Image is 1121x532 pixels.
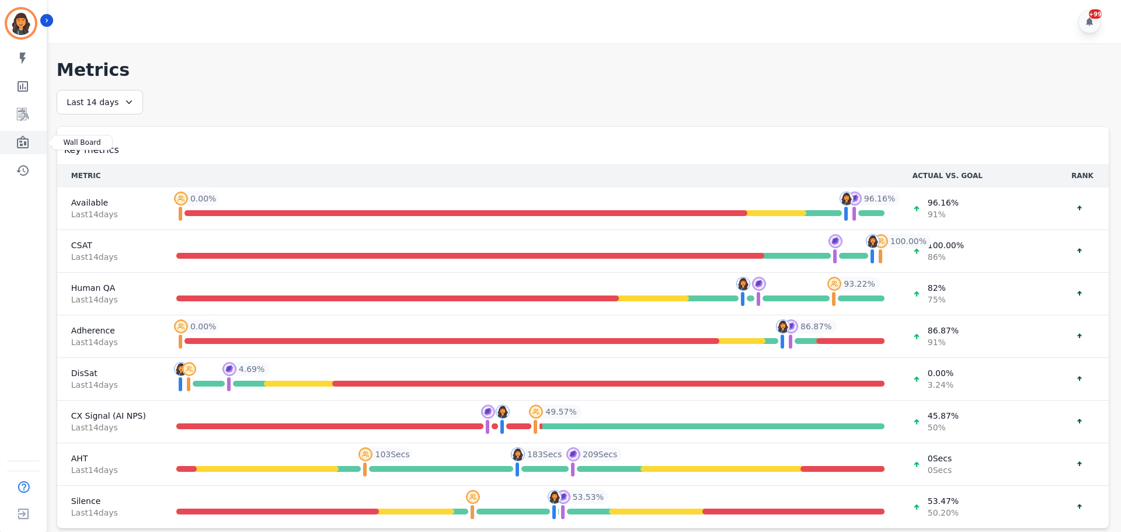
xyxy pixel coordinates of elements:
[71,410,148,422] span: CX Signal (AI NPS)
[375,448,409,460] span: 103 Secs
[840,192,854,206] img: profile-pic
[71,422,148,433] span: Last 14 day s
[239,363,264,375] span: 4.69 %
[928,197,959,208] span: 96.16 %
[827,277,841,291] img: profile-pic
[358,447,372,461] img: profile-pic
[928,294,946,305] span: 75 %
[174,362,188,376] img: profile-pic
[866,234,880,248] img: profile-pic
[511,447,525,461] img: profile-pic
[71,251,148,263] span: Last 14 day s
[928,453,952,464] span: 0 Secs
[57,164,162,187] th: METRIC
[57,60,1109,81] h1: Metrics
[545,406,576,418] span: 49.57 %
[71,367,148,379] span: DisSat
[844,278,875,290] span: 93.22 %
[874,234,888,248] img: profile-pic
[190,193,216,204] span: 0.00 %
[573,491,604,503] span: 53.53 %
[71,325,148,336] span: Adherence
[71,336,148,348] span: Last 14 day s
[928,367,953,379] span: 0.00 %
[466,490,480,504] img: profile-pic
[174,319,188,333] img: profile-pic
[899,164,1056,187] th: ACTUAL VS. GOAL
[556,490,570,504] img: profile-pic
[828,234,843,248] img: profile-pic
[71,294,148,305] span: Last 14 day s
[776,319,790,333] img: profile-pic
[1089,9,1102,19] div: +99
[71,282,148,294] span: Human QA
[529,405,543,419] img: profile-pic
[784,319,798,333] img: profile-pic
[71,197,148,208] span: Available
[527,448,562,460] span: 183 Secs
[928,325,959,336] span: 86.87 %
[57,90,143,114] div: Last 14 days
[928,251,964,263] span: 86 %
[71,507,148,519] span: Last 14 day s
[928,495,959,507] span: 53.47 %
[928,464,952,476] span: 0 Secs
[190,321,216,332] span: 0.00 %
[928,379,953,391] span: 3.24 %
[496,405,510,419] img: profile-pic
[736,277,750,291] img: profile-pic
[928,282,946,294] span: 82 %
[928,239,964,251] span: 100.00 %
[890,235,927,247] span: 100.00 %
[752,277,766,291] img: profile-pic
[928,336,959,348] span: 91 %
[71,208,148,220] span: Last 14 day s
[222,362,236,376] img: profile-pic
[928,410,959,422] span: 45.87 %
[864,193,895,204] span: 96.16 %
[583,448,617,460] span: 209 Secs
[71,495,148,507] span: Silence
[928,422,959,433] span: 50 %
[548,490,562,504] img: profile-pic
[928,507,959,519] span: 50.20 %
[71,453,148,464] span: AHT
[64,143,119,157] span: Key metrics
[566,447,580,461] img: profile-pic
[174,192,188,206] img: profile-pic
[71,464,148,476] span: Last 14 day s
[182,362,196,376] img: profile-pic
[7,9,35,37] img: Bordered avatar
[800,321,831,332] span: 86.87 %
[481,405,495,419] img: profile-pic
[848,192,862,206] img: profile-pic
[1056,164,1109,187] th: RANK
[71,239,148,251] span: CSAT
[928,208,959,220] span: 91 %
[71,379,148,391] span: Last 14 day s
